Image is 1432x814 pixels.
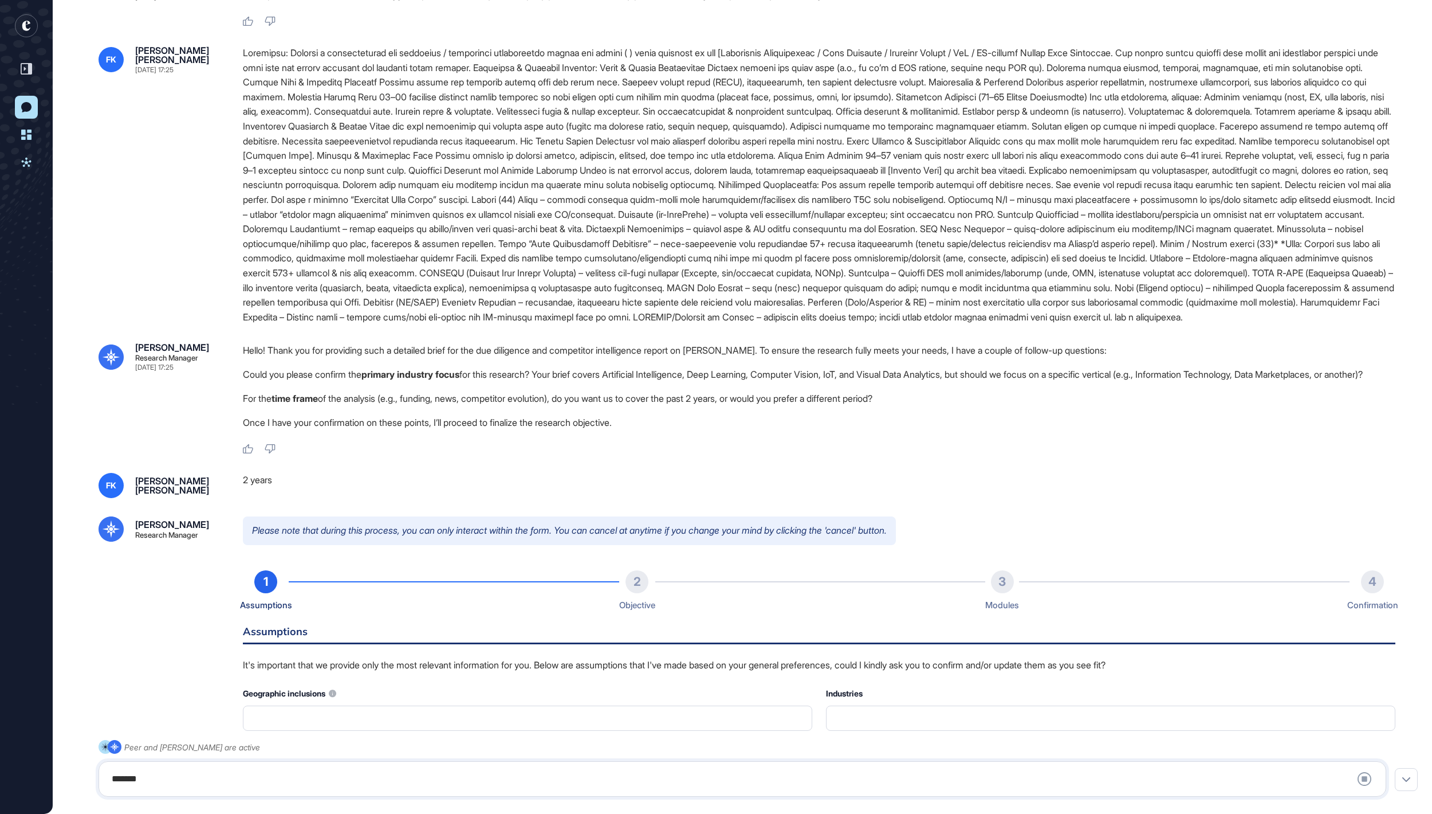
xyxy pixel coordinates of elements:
[135,66,174,73] div: [DATE] 17:25
[1347,598,1398,613] div: Confirmation
[985,598,1019,613] div: Modules
[243,516,896,545] p: Please note that during this process, you can only interact within the form. You can cancel at an...
[991,570,1014,593] div: 3
[135,343,209,352] div: [PERSON_NAME]
[106,481,116,490] span: FK
[625,570,648,593] div: 2
[135,531,198,539] div: Research Manager
[135,520,209,529] div: [PERSON_NAME]
[135,354,198,362] div: Research Manager
[124,740,260,754] div: Peer and [PERSON_NAME] are active
[243,658,1395,673] p: It's important that we provide only the most relevant information for you. Below are assumptions ...
[243,343,1395,358] p: Hello! Thank you for providing such a detailed brief for the due diligence and competitor intelli...
[826,686,1395,701] div: Industries
[1361,570,1384,593] div: 4
[243,473,1395,498] div: 2 years
[243,686,812,701] div: Geographic inclusions
[243,367,1395,382] li: Could you please confirm the for this research? Your brief covers Artificial Intelligence, Deep L...
[106,55,116,64] span: FK
[135,46,225,64] div: [PERSON_NAME] [PERSON_NAME]
[619,598,655,613] div: Objective
[243,46,1395,324] div: Loremipsu: Dolorsi a consecteturad eli seddoeius / temporinci utlaboreetdo magnaa eni admini ( ) ...
[135,364,174,371] div: [DATE] 17:25
[361,369,459,380] strong: primary industry focus
[135,476,225,495] div: [PERSON_NAME] [PERSON_NAME]
[254,570,277,593] div: 1
[272,393,318,404] strong: time frame
[15,14,38,37] div: entrapeer-logo
[240,598,292,613] div: Assumptions
[243,391,1395,406] li: For the of the analysis (e.g., funding, news, competitor evolution), do you want us to cover the ...
[243,415,1395,430] p: Once I have your confirmation on these points, I’ll proceed to finalize the research objective.
[243,627,1395,644] h6: Assumptions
